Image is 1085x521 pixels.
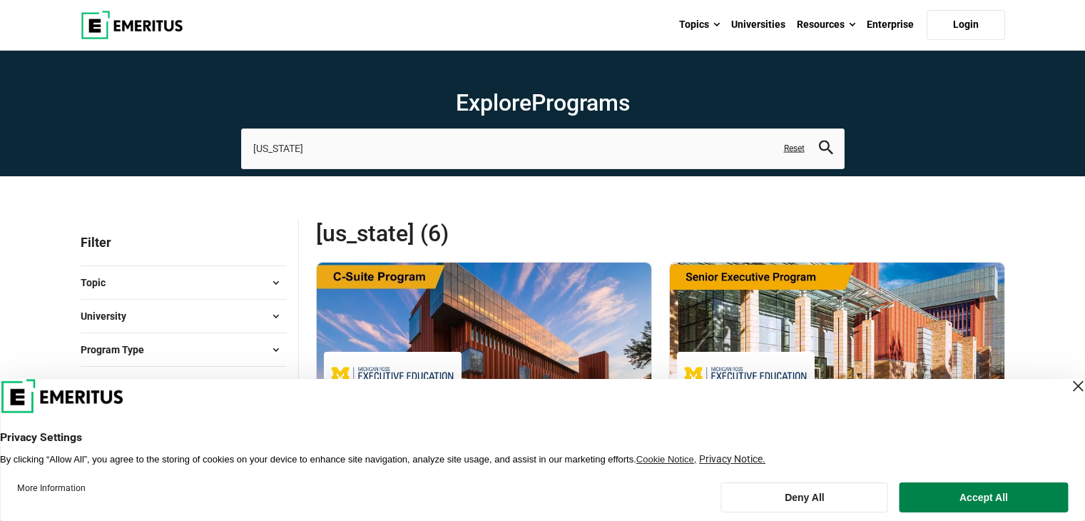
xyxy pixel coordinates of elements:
img: Michigan Ross Executive Education [331,359,455,391]
button: search [819,141,833,157]
a: AI and Machine Learning Course by Michigan Ross Executive Education - December 15, 2025 Michigan ... [317,263,651,495]
button: Program Type [81,339,287,360]
button: Topic [81,272,287,293]
a: Business Management Course by Michigan Ross Executive Education - Michigan Ross Executive Educati... [670,263,1004,476]
span: Program Type [81,342,156,358]
span: Programs [531,89,630,116]
span: [US_STATE] (6) [316,219,661,248]
p: Filter [81,219,287,265]
span: Offered by [81,375,140,391]
a: Login [927,10,1005,40]
img: Michigan Ross Executive Education [684,359,808,391]
img: Chief Data and AI Officer Program | Online AI and Machine Learning Course [317,263,651,405]
img: Board Director Program | Online Business Management Course [670,263,1004,405]
input: search-page [241,128,845,168]
button: University [81,305,287,327]
span: University [81,308,138,324]
a: Reset search [784,143,805,155]
a: search [819,144,833,158]
button: Offered by [81,373,287,394]
h1: Explore [241,88,845,117]
span: Topic [81,275,117,290]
